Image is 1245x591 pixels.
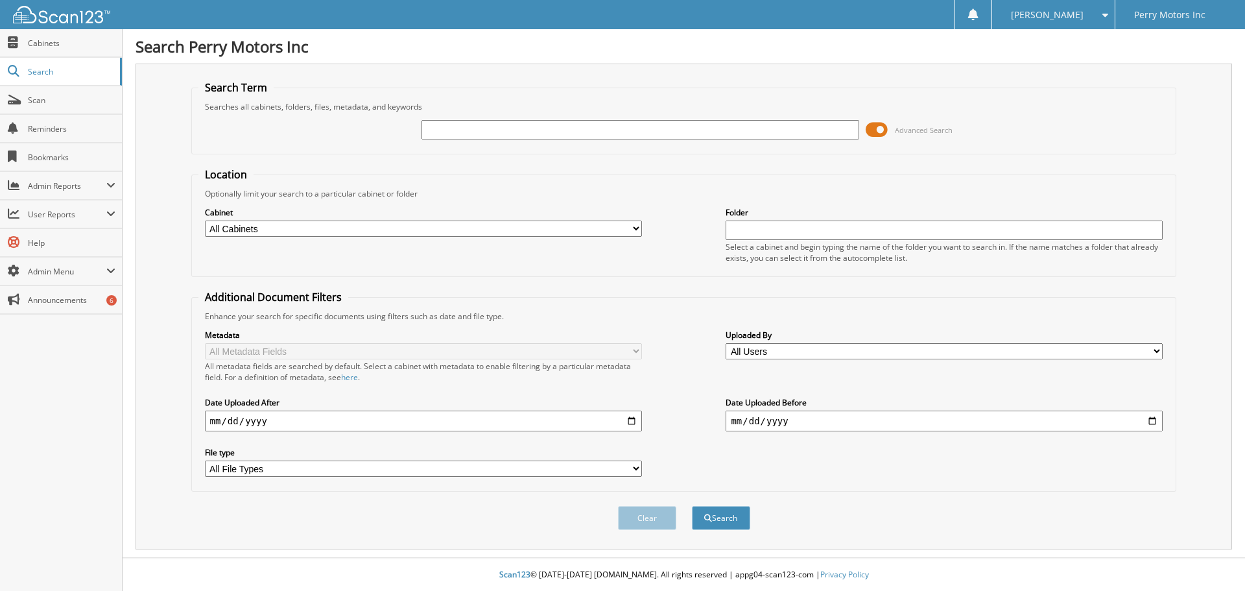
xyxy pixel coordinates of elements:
[726,397,1163,408] label: Date Uploaded Before
[726,411,1163,431] input: end
[1180,529,1245,591] iframe: Chat Widget
[692,506,750,530] button: Search
[28,66,113,77] span: Search
[205,447,642,458] label: File type
[198,80,274,95] legend: Search Term
[341,372,358,383] a: here
[28,266,106,277] span: Admin Menu
[198,188,1170,199] div: Optionally limit your search to a particular cabinet or folder
[1134,11,1205,19] span: Perry Motors Inc
[28,180,106,191] span: Admin Reports
[726,330,1163,341] label: Uploaded By
[726,207,1163,218] label: Folder
[205,411,642,431] input: start
[205,361,642,383] div: All metadata fields are searched by default. Select a cabinet with metadata to enable filtering b...
[205,207,642,218] label: Cabinet
[198,167,254,182] legend: Location
[205,330,642,341] label: Metadata
[726,241,1163,263] div: Select a cabinet and begin typing the name of the folder you want to search in. If the name match...
[136,36,1232,57] h1: Search Perry Motors Inc
[28,38,115,49] span: Cabinets
[28,95,115,106] span: Scan
[123,559,1245,591] div: © [DATE]-[DATE] [DOMAIN_NAME]. All rights reserved | appg04-scan123-com |
[28,295,115,306] span: Announcements
[13,6,110,23] img: scan123-logo-white.svg
[198,101,1170,112] div: Searches all cabinets, folders, files, metadata, and keywords
[1011,11,1084,19] span: [PERSON_NAME]
[820,569,869,580] a: Privacy Policy
[198,290,348,304] legend: Additional Document Filters
[28,237,115,248] span: Help
[499,569,530,580] span: Scan123
[205,397,642,408] label: Date Uploaded After
[106,295,117,306] div: 6
[895,125,953,135] span: Advanced Search
[28,123,115,134] span: Reminders
[28,152,115,163] span: Bookmarks
[28,209,106,220] span: User Reports
[618,506,676,530] button: Clear
[198,311,1170,322] div: Enhance your search for specific documents using filters such as date and file type.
